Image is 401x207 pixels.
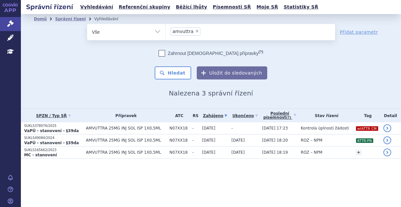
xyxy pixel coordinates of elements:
span: N07XX18 [169,150,189,155]
abbr: (?) [258,50,263,54]
i: wtATTR CM [356,126,378,131]
label: Zahrnout [DEMOGRAPHIC_DATA] přípravky [159,50,263,57]
a: Běžící lhůty [174,3,209,11]
span: - [193,126,199,130]
th: Tag [352,109,380,122]
a: Referenční skupiny [117,3,172,11]
button: Hledat [155,66,192,79]
h2: Správní řízení [21,2,78,11]
span: × [195,29,199,33]
span: N07XX18 [169,126,189,130]
span: [DATE] 18:20 [262,138,288,143]
li: Vyhledávání [94,14,127,24]
span: AMVUTTRA 25MG INJ SOL ISP 1X0,5ML [86,126,166,130]
a: Domů [34,17,47,21]
a: Správní řízení [55,17,86,21]
span: ROZ – NPM [301,138,322,143]
a: Přidat parametr [340,29,378,35]
a: Zahájeno [202,111,228,120]
span: - [193,150,199,155]
a: detail [383,124,391,132]
span: ROZ – NPM [301,150,322,155]
span: [DATE] [202,138,215,143]
span: - [231,126,233,130]
th: ATC [166,109,189,122]
span: Nalezena 3 správní řízení [169,89,253,97]
abbr: (?) [286,116,291,120]
span: - [193,138,199,143]
a: Vyhledávání [78,3,115,11]
a: Poslednípísemnost(?) [262,109,298,122]
span: AMVUTTRA 25MG INJ SOL ISP 1X0,5ML [86,150,166,155]
span: [DATE] 17:23 [262,126,288,130]
strong: MC - stanovení [24,153,57,157]
i: ATTR-PN [356,138,373,143]
span: N07XX18 [169,138,189,143]
strong: VaPÚ - stanovení - §39da [24,141,79,145]
span: Kontrola úplnosti žádosti [301,126,349,130]
strong: VaPÚ - stanovení - §39da [24,129,79,133]
th: Přípravek [83,109,166,122]
th: Stav řízení [298,109,352,122]
a: Moje SŘ [254,3,280,11]
span: AMVUTTRA 25MG INJ SOL ISP 1X0,5ML [86,138,166,143]
a: Statistiky SŘ [282,3,320,11]
span: [DATE] [202,150,215,155]
th: RS [189,109,199,122]
a: Písemnosti SŘ [211,3,253,11]
p: SUKLS49084/2024 [24,136,83,140]
a: + [356,149,362,155]
a: detail [383,136,391,144]
button: Uložit do sledovaných [197,66,267,79]
span: [DATE] [231,138,245,143]
a: detail [383,148,391,156]
p: SUKLS378076/2025 [24,124,83,128]
th: Detail [380,109,401,122]
span: [DATE] [202,126,215,130]
span: [DATE] [231,150,245,155]
span: amvuttra [173,29,194,34]
input: amvuttra [202,27,206,35]
span: [DATE] 18:19 [262,150,288,155]
p: SUKLS165662/2023 [24,148,83,152]
a: Ukončeno [231,111,259,120]
a: SPZN / Typ SŘ [24,111,83,120]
